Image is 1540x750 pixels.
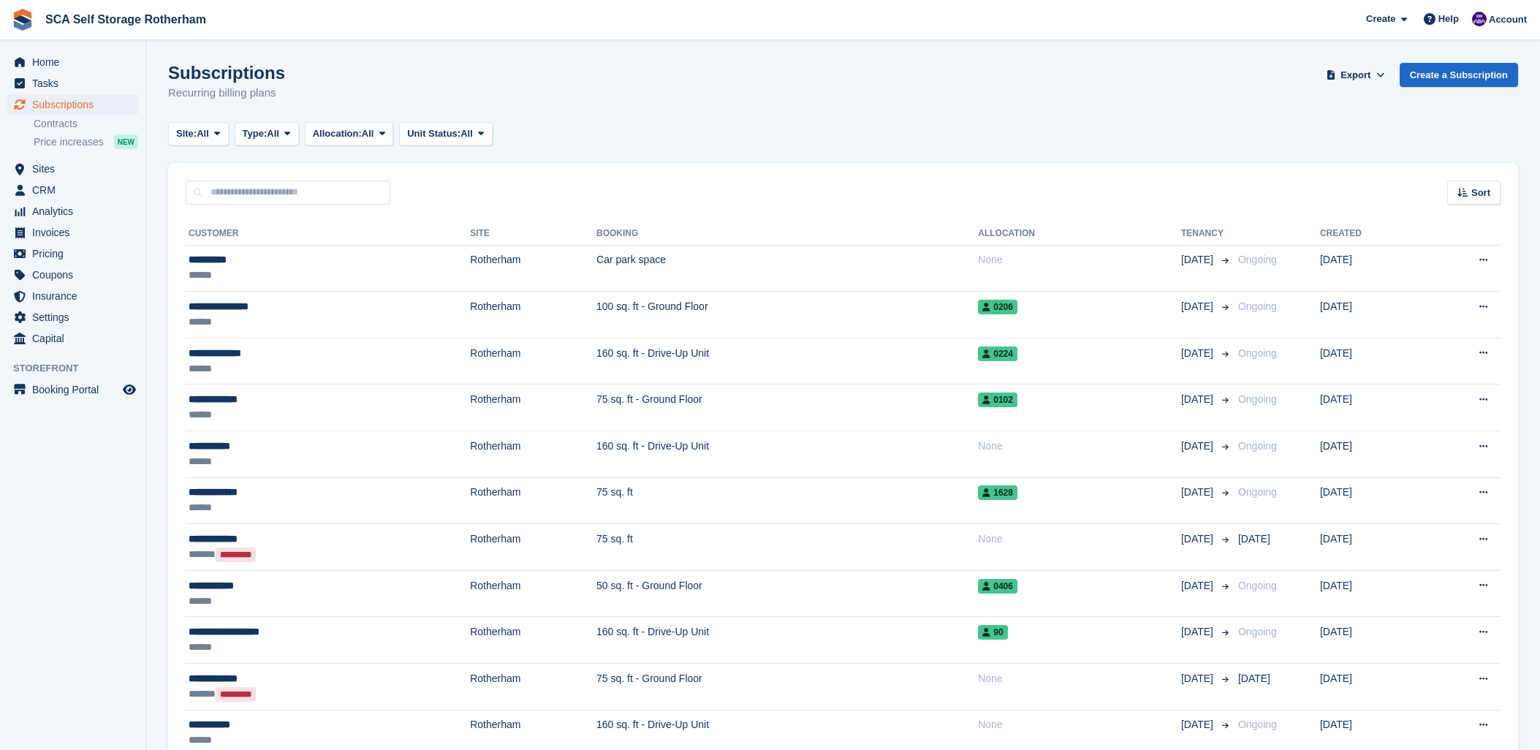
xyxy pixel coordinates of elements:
[7,243,138,264] a: menu
[1181,346,1216,361] span: [DATE]
[596,617,978,664] td: 160 sq. ft - Drive-Up Unit
[1238,580,1277,591] span: Ongoing
[470,431,596,478] td: Rotherham
[596,477,978,524] td: 75 sq. ft
[596,431,978,478] td: 160 sq. ft - Drive-Up Unit
[39,7,212,31] a: SCA Self Storage Rotherham
[1181,439,1216,454] span: [DATE]
[32,73,120,94] span: Tasks
[596,524,978,571] td: 75 sq. ft
[596,245,978,292] td: Car park space
[978,222,1181,246] th: Allocation
[32,265,120,285] span: Coupons
[596,338,978,385] td: 160 sq. ft - Drive-Up Unit
[470,617,596,664] td: Rotherham
[1340,68,1370,83] span: Export
[460,126,473,141] span: All
[470,245,596,292] td: Rotherham
[978,252,1181,268] div: None
[1366,12,1395,26] span: Create
[13,361,145,376] span: Storefront
[1238,486,1277,498] span: Ongoing
[32,243,120,264] span: Pricing
[168,122,229,146] button: Site: All
[114,135,138,149] div: NEW
[1400,63,1518,87] a: Create a Subscription
[1320,664,1425,711] td: [DATE]
[168,85,285,102] p: Recurring billing plans
[1320,477,1425,524] td: [DATE]
[596,222,978,246] th: Booking
[34,135,104,149] span: Price increases
[1238,347,1277,359] span: Ongoing
[978,346,1017,361] span: 0224
[1181,624,1216,640] span: [DATE]
[32,180,120,200] span: CRM
[1438,12,1459,26] span: Help
[407,126,460,141] span: Unit Status:
[32,286,120,306] span: Insurance
[1238,393,1277,405] span: Ongoing
[121,381,138,398] a: Preview store
[267,126,279,141] span: All
[470,222,596,246] th: Site
[1181,531,1216,547] span: [DATE]
[1320,222,1425,246] th: Created
[7,286,138,306] a: menu
[7,73,138,94] a: menu
[978,300,1017,314] span: 0206
[1181,578,1216,594] span: [DATE]
[1238,440,1277,452] span: Ongoing
[470,292,596,338] td: Rotherham
[399,122,492,146] button: Unit Status: All
[1320,385,1425,431] td: [DATE]
[1238,626,1277,637] span: Ongoing
[176,126,197,141] span: Site:
[7,52,138,72] a: menu
[32,159,120,179] span: Sites
[7,201,138,221] a: menu
[12,9,34,31] img: stora-icon-8386f47178a22dfd0bd8f6a31ec36ba5ce8667c1dd55bd0f319d3a0aa187defe.svg
[596,664,978,711] td: 75 sq. ft - Ground Floor
[1181,222,1232,246] th: Tenancy
[1181,299,1216,314] span: [DATE]
[34,134,138,150] a: Price increases NEW
[978,579,1017,594] span: 0406
[1471,186,1490,200] span: Sort
[1472,12,1487,26] img: Kelly Neesham
[1320,431,1425,478] td: [DATE]
[32,307,120,327] span: Settings
[1320,617,1425,664] td: [DATE]
[362,126,374,141] span: All
[305,122,394,146] button: Allocation: All
[235,122,299,146] button: Type: All
[1320,570,1425,617] td: [DATE]
[1238,254,1277,265] span: Ongoing
[7,222,138,243] a: menu
[596,292,978,338] td: 100 sq. ft - Ground Floor
[7,94,138,115] a: menu
[1238,533,1270,545] span: [DATE]
[978,485,1017,500] span: 1628
[1320,245,1425,292] td: [DATE]
[186,222,470,246] th: Customer
[32,201,120,221] span: Analytics
[32,222,120,243] span: Invoices
[1181,671,1216,686] span: [DATE]
[1238,673,1270,684] span: [DATE]
[7,328,138,349] a: menu
[1489,12,1527,27] span: Account
[7,159,138,179] a: menu
[1181,392,1216,407] span: [DATE]
[32,328,120,349] span: Capital
[596,570,978,617] td: 50 sq. ft - Ground Floor
[1181,252,1216,268] span: [DATE]
[978,393,1017,407] span: 0102
[1238,300,1277,312] span: Ongoing
[978,671,1181,686] div: None
[32,94,120,115] span: Subscriptions
[470,570,596,617] td: Rotherham
[978,531,1181,547] div: None
[1181,717,1216,732] span: [DATE]
[470,385,596,431] td: Rotherham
